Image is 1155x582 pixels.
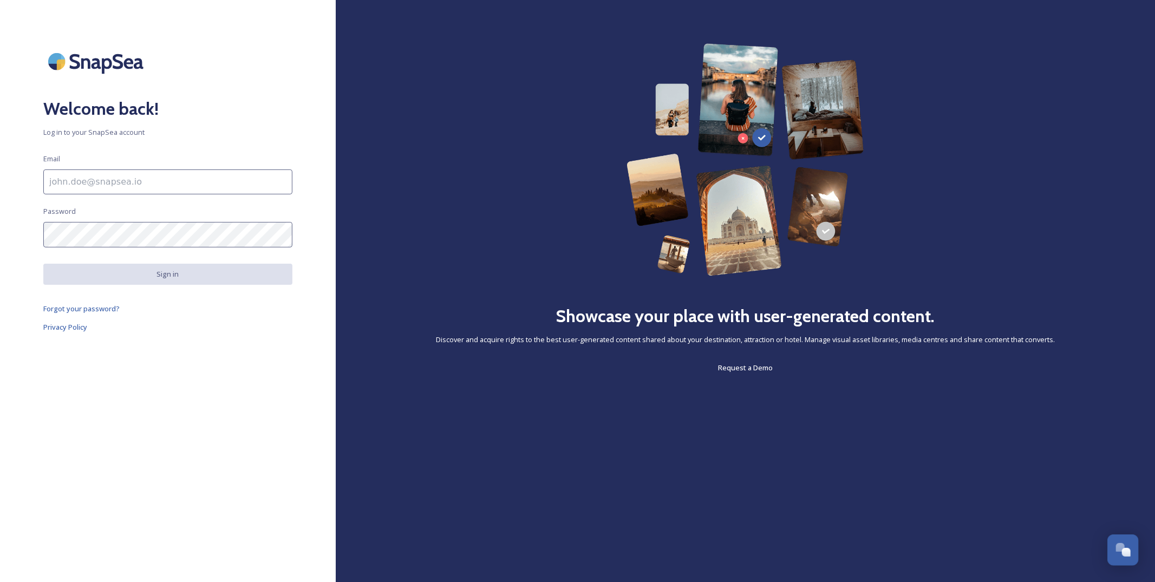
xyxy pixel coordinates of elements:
[43,321,292,333] a: Privacy Policy
[718,361,773,374] a: Request a Demo
[436,335,1055,345] span: Discover and acquire rights to the best user-generated content shared about your destination, att...
[43,43,152,80] img: SnapSea Logo
[43,169,292,194] input: john.doe@snapsea.io
[1107,534,1139,566] button: Open Chat
[43,96,292,122] h2: Welcome back!
[43,127,292,138] span: Log in to your SnapSea account
[43,154,60,164] span: Email
[43,206,76,217] span: Password
[718,363,773,372] span: Request a Demo
[43,304,120,313] span: Forgot your password?
[556,303,935,329] h2: Showcase your place with user-generated content.
[43,322,87,332] span: Privacy Policy
[43,264,292,285] button: Sign in
[43,302,292,315] a: Forgot your password?
[627,43,864,276] img: 63b42ca75bacad526042e722_Group%20154-p-800.png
